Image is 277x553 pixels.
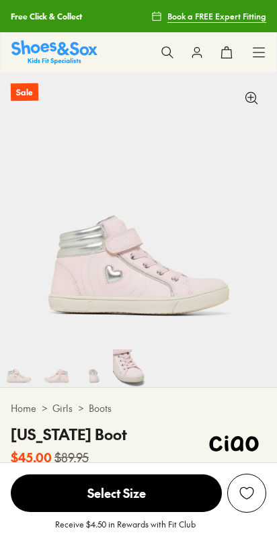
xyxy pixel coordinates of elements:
[11,474,222,513] button: Select Size
[11,423,127,445] h4: [US_STATE] Boot
[151,4,266,28] a: Book a FREE Expert Fitting
[11,401,266,415] div: > >
[11,474,222,512] span: Select Size
[54,448,89,466] s: $89.95
[11,40,97,64] img: SNS_Logo_Responsive.svg
[55,518,196,542] p: Receive $4.50 in Rewards with Fit Club
[89,401,112,415] a: Boots
[11,401,36,415] a: Home
[11,83,38,101] p: Sale
[38,349,75,387] img: 5-533949_1
[167,10,266,22] span: Book a FREE Expert Fitting
[113,349,151,387] img: 7-533951_1
[52,401,73,415] a: Girls
[202,423,266,464] img: Vendor logo
[11,448,52,466] b: $45.00
[75,349,113,387] img: 6-533950_1
[227,474,266,513] button: Add to Wishlist
[11,40,97,64] a: Shoes & Sox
